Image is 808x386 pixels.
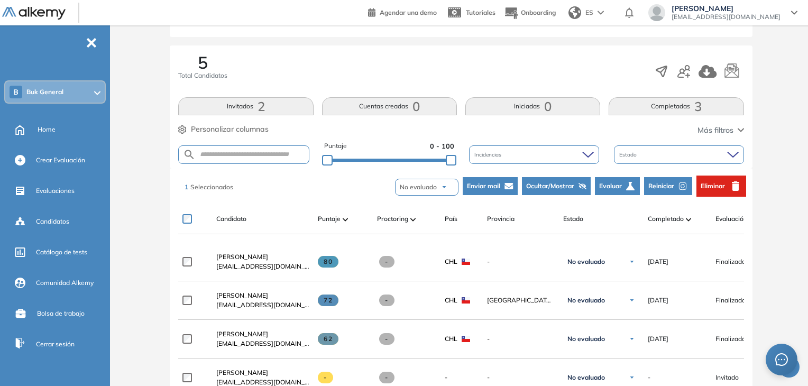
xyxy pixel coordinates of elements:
[487,257,555,266] span: -
[379,372,394,383] span: -
[629,374,635,381] img: Ícono de flecha
[178,97,313,115] button: Invitados2
[445,257,457,266] span: CHL
[441,184,447,190] img: arrow
[185,183,188,191] span: 1
[469,145,599,164] div: Incidencias
[318,372,333,383] span: -
[380,8,437,16] span: Agendar una demo
[198,54,208,71] span: 5
[686,218,691,221] img: [missing "en.ARROW_ALT" translation]
[377,214,408,224] span: Proctoring
[36,247,87,257] span: Catálogo de tests
[178,71,227,80] span: Total Candidatos
[648,334,668,344] span: [DATE]
[216,369,268,376] span: [PERSON_NAME]
[37,309,85,318] span: Bolsa de trabajo
[379,333,394,345] span: -
[526,181,574,191] span: Ocultar/Mostrar
[598,11,604,15] img: arrow
[775,353,788,366] span: message
[595,177,640,195] button: Evaluar
[522,177,591,195] button: Ocultar/Mostrar
[504,2,556,24] button: Onboarding
[715,257,746,266] span: Finalizado
[445,214,457,224] span: País
[715,296,746,305] span: Finalizado
[715,214,747,224] span: Evaluación
[462,297,470,304] img: CHL
[379,295,394,306] span: -
[567,335,605,343] span: No evaluado
[474,151,503,159] span: Incidencias
[26,88,63,96] span: Buk General
[701,181,725,191] span: Eliminar
[465,97,600,115] button: Iniciadas0
[648,214,684,224] span: Completado
[13,88,19,96] span: B
[629,336,635,342] img: Ícono de flecha
[487,214,515,224] span: Provincia
[672,13,781,21] span: [EMAIL_ADDRESS][DOMAIN_NAME]
[216,214,246,224] span: Candidato
[672,4,781,13] span: [PERSON_NAME]
[609,97,743,115] button: Completadas3
[36,217,69,226] span: Candidatos
[36,155,85,165] span: Crear Evaluación
[445,373,447,382] span: -
[567,296,605,305] span: No evaluado
[216,329,309,339] a: [PERSON_NAME]
[463,177,518,195] button: Enviar mail
[648,373,650,382] span: -
[715,334,746,344] span: Finalizado
[567,373,605,382] span: No evaluado
[36,339,75,349] span: Cerrar sesión
[648,257,668,266] span: [DATE]
[410,218,416,221] img: [missing "en.ARROW_ALT" translation]
[696,176,746,197] button: Eliminar
[216,252,309,262] a: [PERSON_NAME]
[648,181,674,191] span: Reiniciar
[487,296,555,305] span: [GEOGRAPHIC_DATA][PERSON_NAME]
[614,145,744,164] div: Estado
[445,334,457,344] span: CHL
[462,336,470,342] img: CHL
[629,259,635,265] img: Ícono de flecha
[216,339,309,348] span: [EMAIL_ADDRESS][DOMAIN_NAME]
[38,125,56,134] span: Home
[318,333,338,345] span: 62
[467,181,500,191] span: Enviar mail
[318,256,338,268] span: 80
[343,218,348,221] img: [missing "en.ARROW_ALT" translation]
[36,278,94,288] span: Comunidad Alkemy
[190,183,233,191] span: Seleccionados
[191,124,269,135] span: Personalizar columnas
[462,259,470,265] img: CHL
[648,296,668,305] span: [DATE]
[466,8,495,16] span: Tutoriales
[216,330,268,338] span: [PERSON_NAME]
[487,373,555,382] span: -
[629,297,635,304] img: Ícono de flecha
[216,300,309,310] span: [EMAIL_ADDRESS][DOMAIN_NAME]
[368,5,437,18] a: Agendar una demo
[487,334,555,344] span: -
[322,97,457,115] button: Cuentas creadas0
[697,125,733,136] span: Más filtros
[183,148,196,161] img: SEARCH_ALT
[216,368,309,378] a: [PERSON_NAME]
[178,124,269,135] button: Personalizar columnas
[445,296,457,305] span: CHL
[216,253,268,261] span: [PERSON_NAME]
[36,186,75,196] span: Evaluaciones
[567,258,605,266] span: No evaluado
[216,262,309,271] span: [EMAIL_ADDRESS][DOMAIN_NAME]
[400,182,437,192] span: No evaluado
[619,151,639,159] span: Estado
[568,6,581,19] img: world
[318,295,338,306] span: 72
[318,214,341,224] span: Puntaje
[697,125,744,136] button: Más filtros
[599,181,622,191] span: Evaluar
[585,8,593,17] span: ES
